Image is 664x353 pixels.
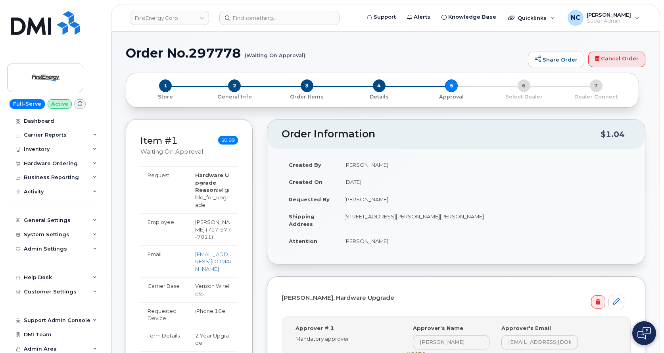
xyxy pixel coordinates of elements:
td: 2 Year Upgrade [188,327,238,351]
span: 1 [159,79,172,92]
input: Input [501,335,578,349]
td: Email [140,245,188,278]
td: iPhone 16e [188,302,238,327]
span: $0.99 [218,136,238,145]
a: Share Order [528,52,584,68]
td: Term Details [140,327,188,351]
td: Employee [140,213,188,245]
td: Carrier Base [140,277,188,302]
h2: Order Information [282,129,601,140]
strong: Requested By [289,196,330,203]
td: Requested Device [140,302,188,327]
h4: [PERSON_NAME], Hardware Upgrade [282,295,624,301]
span: 4 [373,79,386,92]
td: [DATE] [337,173,631,191]
strong: Shipping Address [289,213,315,227]
div: $1.04 [601,127,625,142]
td: [STREET_ADDRESS][PERSON_NAME][PERSON_NAME] [337,208,631,232]
td: Request [140,166,188,213]
img: Open chat [637,327,651,339]
a: [EMAIL_ADDRESS][DOMAIN_NAME] [195,251,231,272]
a: Item #1 [140,135,178,146]
p: Store [136,93,195,100]
strong: Created On [289,179,322,185]
label: Approver's Name [413,324,463,332]
small: Waiting On Approval [140,148,203,155]
p: Order Items [274,93,340,100]
a: 2 General Info [198,92,271,100]
span: 717 [195,226,231,240]
td: [PERSON_NAME] [337,232,631,250]
a: 4 Details [343,92,415,100]
td: Verizon Wireless [188,277,238,302]
small: (Waiting On Approval) [245,46,305,58]
strong: Attention [289,238,317,244]
label: Approver # 1 [296,324,334,332]
span: 3 [301,79,313,92]
strong: Reason: [195,187,219,193]
strong: Hardware Upgrade [195,172,229,186]
td: [PERSON_NAME] [337,156,631,174]
td: [PERSON_NAME] [337,191,631,208]
td: eligible_for_upgrade [188,166,238,213]
a: 1 Store [132,92,198,100]
a: Cancel Order [588,52,645,68]
td: [PERSON_NAME] ( ) [188,213,238,245]
strong: Created By [289,162,321,168]
p: Details [346,93,412,100]
h1: Order No.297778 [126,46,524,60]
input: Input [413,335,489,349]
p: General Info [202,93,267,100]
a: 3 Order Items [271,92,343,100]
span: 577 [218,226,231,233]
span: 7011 [195,233,211,240]
div: Mandatory approver [296,335,395,343]
span: 2 [228,79,241,92]
label: Approver's Email [501,324,551,332]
